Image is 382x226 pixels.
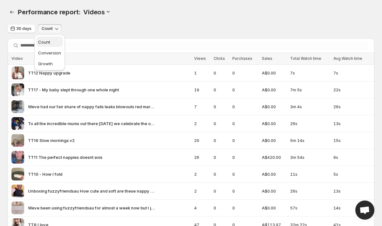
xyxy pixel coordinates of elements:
[194,103,210,110] span: 7
[194,120,210,127] span: 2
[290,188,330,194] span: 26s
[333,188,371,194] span: 13s
[290,205,330,211] span: 57s
[290,171,330,177] span: 11s
[194,87,210,93] span: 19
[262,154,286,160] span: A$420.00
[11,117,24,130] img: To all the incredible mums out there Today we celebrate the ones who give the warmest cuddles the...
[214,56,225,61] span: Clicks
[232,87,258,93] span: 0
[333,103,371,110] span: 26s
[83,8,105,16] h3: Videos
[262,56,272,61] span: Sales
[262,87,286,93] span: A$0.00
[214,205,229,211] span: 0
[194,137,210,144] span: 20
[262,137,286,144] span: A$0.00
[232,205,258,211] span: 0
[17,26,31,31] span: 30 days
[214,154,229,160] span: 0
[290,120,330,127] span: 26s
[28,154,102,160] span: TT11 The perfect nappies doesnt exis
[8,8,17,17] button: Performance report
[290,87,330,93] span: 7m 5s
[232,103,258,110] span: 0
[355,201,374,220] a: Open chat
[262,188,286,194] span: A$0.00
[333,154,371,160] span: 9s
[214,103,229,110] span: 0
[28,171,62,177] span: TT10 - How I fold
[28,188,155,194] span: Unboxing fuzzyfriendsau How cute and soft are these nappy pants can not wait to try them with [PE...
[194,205,210,211] span: 4
[18,8,81,16] span: Performance report:
[262,103,286,110] span: A$0.00
[214,188,229,194] span: 0
[11,56,23,61] span: Video
[290,103,330,110] span: 3m 4s
[38,24,62,33] button: Count
[194,56,206,61] span: Views
[194,154,210,160] span: 26
[214,137,229,144] span: 0
[333,205,371,211] span: 14s
[262,120,286,127] span: A$0.00
[262,205,286,211] span: A$0.00
[11,168,24,180] img: TT10 - How I fold
[232,188,258,194] span: 0
[28,87,119,93] span: TT17 - My baby slept through one whole night
[214,87,229,93] span: 0
[38,39,50,45] span: Count
[333,137,371,144] span: 15s
[232,120,258,127] span: 0
[214,120,229,127] span: 0
[11,201,24,214] img: Weve been using fuzzyfriendsau for almost a week now but I just have to tell you guys how much we...
[290,137,330,144] span: 5m 14s
[42,26,53,31] span: Count
[194,70,210,76] span: 1
[232,154,258,160] span: 0
[28,70,70,76] span: TT12 Nappy upgrade
[11,185,24,197] img: Unboxing fuzzyfriendsau How cute and soft are these nappy pants can not wait to try them with Lex...
[232,171,258,177] span: 0
[232,56,252,61] span: Purchases
[333,87,371,93] span: 22s
[333,171,371,177] span: 5s
[28,137,75,144] span: TT16 Slow mornings v2
[194,171,210,177] span: 2
[11,67,24,79] img: TT12 Nappy upgrade
[11,134,24,147] img: TT16 Slow mornings v2
[214,171,229,177] span: 0
[11,83,24,96] img: TT17 - My baby slept through one whole night
[290,70,330,76] span: 7s
[333,120,371,127] span: 13s
[214,70,229,76] span: 0
[262,171,286,177] span: A$0.00
[232,70,258,76] span: 0
[262,70,286,76] span: A$0.00
[333,70,371,76] span: 7s
[11,151,24,164] img: TT11 The perfect nappies doesnt exis
[232,137,258,144] span: 0
[28,120,155,127] span: To all the incredible mums out there [DATE] we celebrate the ones who give the warmest cuddles th...
[290,154,330,160] span: 3m 54s
[290,56,321,61] span: Total Watch time
[194,188,210,194] span: 2
[333,56,362,61] span: Avg Watch time
[8,24,35,33] button: 30 days
[11,100,24,113] img: Weve had our fair share of nappy fails leaks blowouts red marks you name it After trying what fel...
[28,103,155,110] span: Weve had our fair share of nappy fails leaks blowouts red marks you name it After trying what fel...
[38,50,61,55] span: Conversion
[28,205,155,211] span: Weve been using fuzzyfriendsau for almost a week now but I just have to tell you guys how much we...
[38,61,53,66] span: Growth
